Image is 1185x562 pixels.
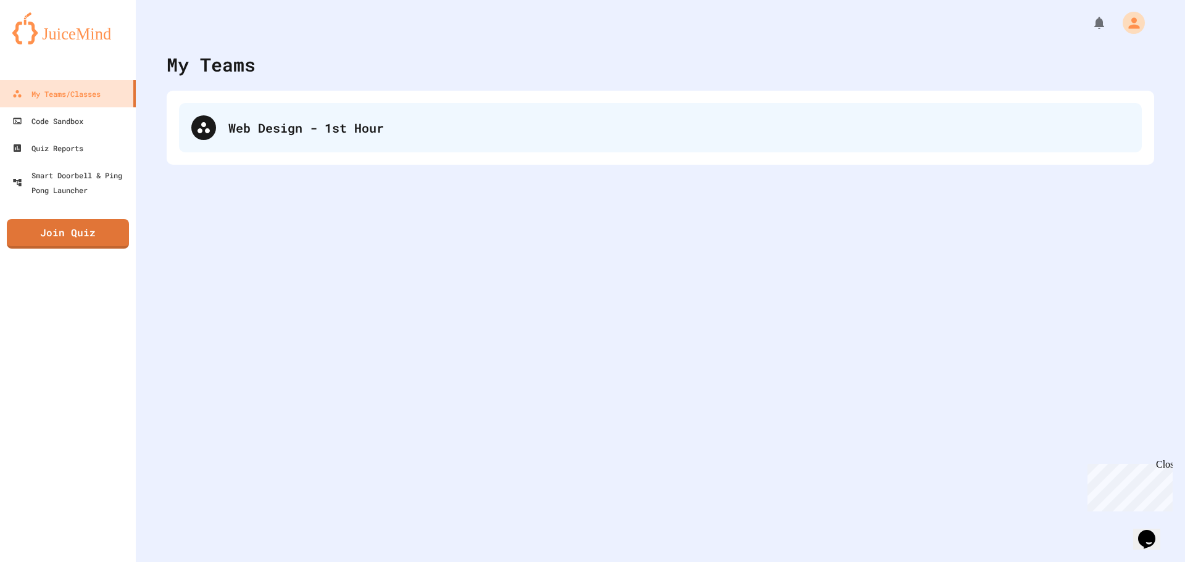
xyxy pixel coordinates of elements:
div: Smart Doorbell & Ping Pong Launcher [12,168,131,197]
div: Web Design - 1st Hour [179,103,1142,152]
img: logo-orange.svg [12,12,123,44]
div: My Notifications [1069,12,1110,33]
a: Join Quiz [7,219,129,249]
iframe: chat widget [1083,459,1173,511]
div: My Teams [167,51,256,78]
iframe: chat widget [1133,513,1173,550]
div: Web Design - 1st Hour [228,118,1129,137]
div: Chat with us now!Close [5,5,85,78]
div: My Teams/Classes [12,86,101,101]
div: My Account [1110,9,1148,37]
div: Code Sandbox [12,114,83,128]
div: Quiz Reports [12,141,83,155]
